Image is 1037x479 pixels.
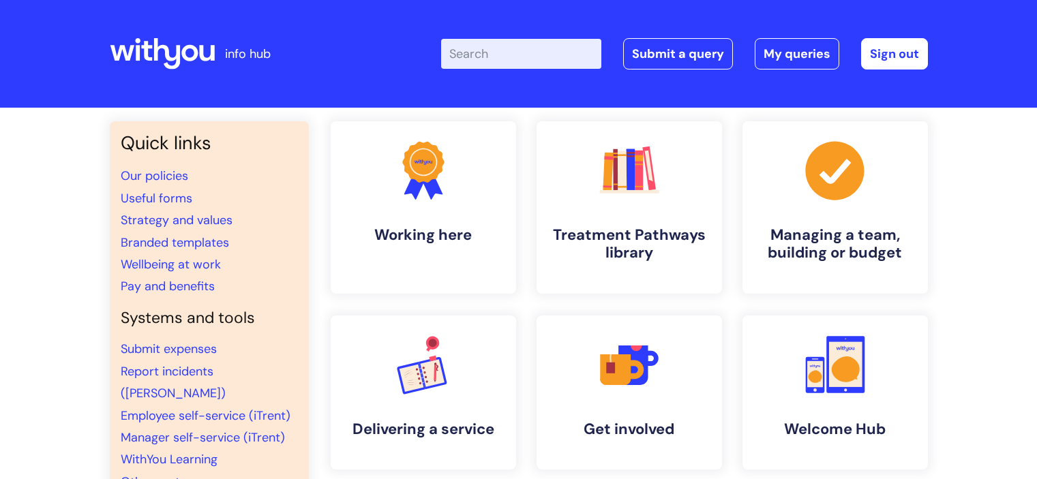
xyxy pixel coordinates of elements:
[753,226,917,262] h4: Managing a team, building or budget
[547,226,711,262] h4: Treatment Pathways library
[121,451,217,467] a: WithYou Learning
[753,420,917,438] h4: Welcome Hub
[121,429,285,446] a: Manager self-service (iTrent)
[121,341,217,357] a: Submit expenses
[342,420,505,438] h4: Delivering a service
[121,234,229,251] a: Branded templates
[331,315,516,469] a: Delivering a service
[861,38,928,69] a: Sign out
[755,38,839,69] a: My queries
[121,309,298,328] h4: Systems and tools
[121,278,215,294] a: Pay and benefits
[331,121,516,294] a: Working here
[121,212,232,228] a: Strategy and values
[121,256,221,273] a: Wellbeing at work
[547,420,711,438] h4: Get involved
[441,39,601,69] input: Search
[121,132,298,154] h3: Quick links
[121,168,188,184] a: Our policies
[742,315,928,469] a: Welcome Hub
[742,121,928,294] a: Managing a team, building or budget
[623,38,733,69] a: Submit a query
[121,407,290,424] a: Employee self-service (iTrent)
[537,121,722,294] a: Treatment Pathways library
[225,43,271,65] p: info hub
[121,190,192,206] a: Useful forms
[342,226,505,244] h4: Working here
[537,315,722,469] a: Get involved
[441,38,928,69] div: | -
[121,363,226,401] a: Report incidents ([PERSON_NAME])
